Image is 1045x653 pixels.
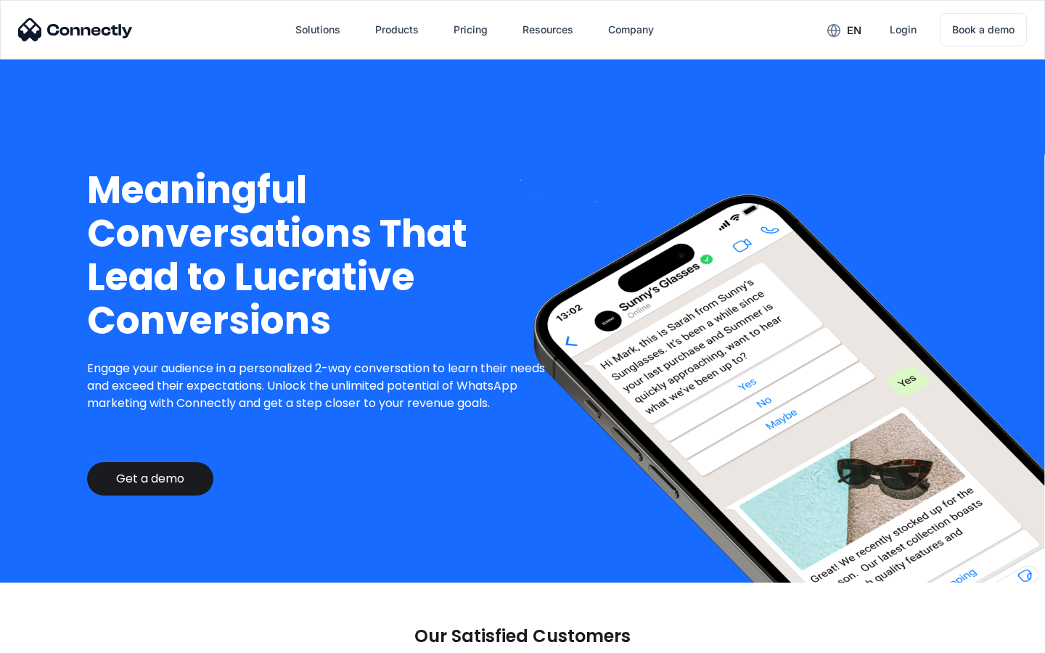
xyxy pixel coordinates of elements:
div: Pricing [454,20,488,40]
div: en [847,20,861,41]
ul: Language list [29,628,87,648]
div: Company [608,20,654,40]
aside: Language selected: English [15,628,87,648]
div: Get a demo [116,472,184,486]
a: Pricing [442,12,499,47]
h1: Meaningful Conversations That Lead to Lucrative Conversions [87,168,557,342]
img: Connectly Logo [18,18,133,41]
div: Products [375,20,419,40]
p: Engage your audience in a personalized 2-way conversation to learn their needs and exceed their e... [87,360,557,412]
p: Our Satisfied Customers [414,626,631,646]
a: Book a demo [940,13,1027,46]
a: Login [878,12,928,47]
a: Get a demo [87,462,213,496]
div: Resources [522,20,573,40]
div: Login [890,20,917,40]
div: Solutions [295,20,340,40]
